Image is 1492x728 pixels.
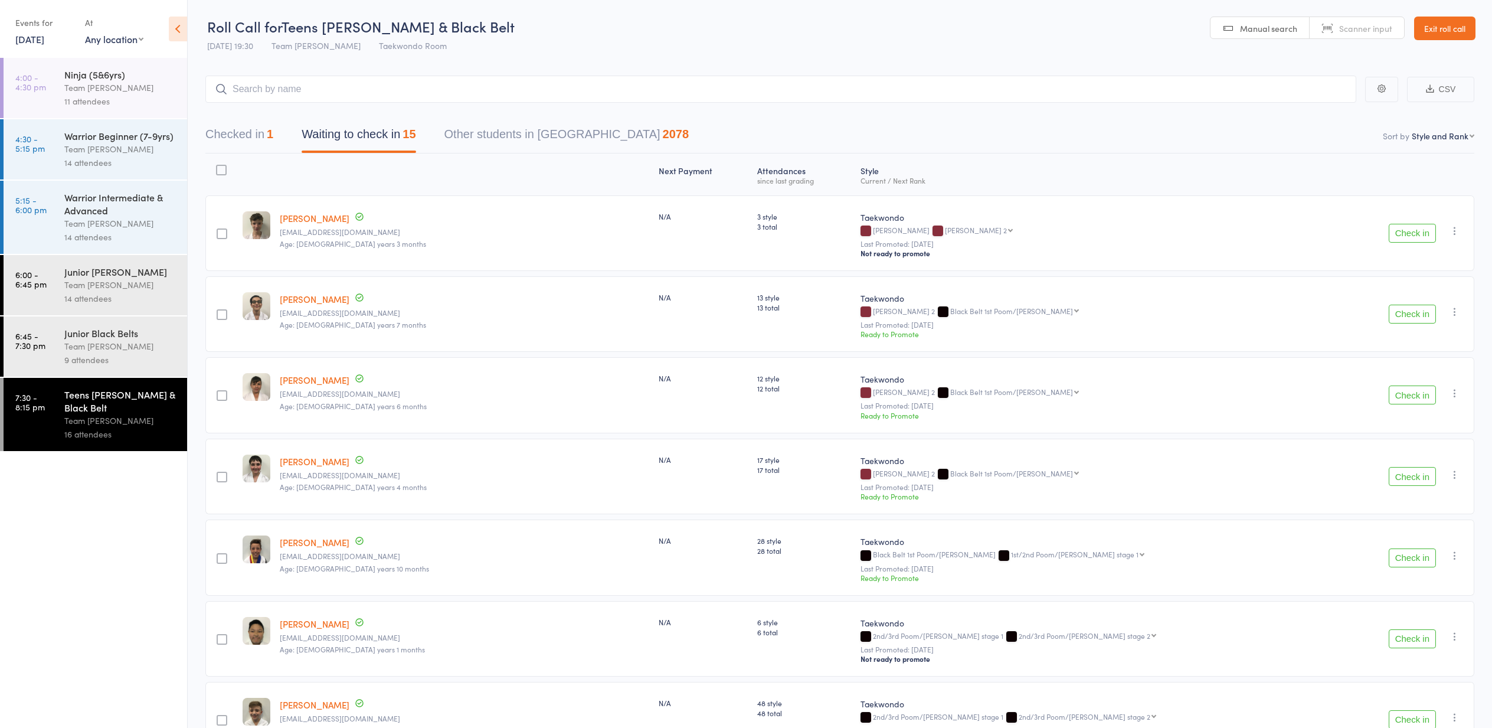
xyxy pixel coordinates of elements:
[860,455,1329,466] div: Taekwondo
[280,374,349,386] a: [PERSON_NAME]
[280,309,649,317] small: lellul2000@hotmail.com
[64,230,177,244] div: 14 attendees
[945,226,1007,234] div: [PERSON_NAME] 2
[950,307,1073,315] div: Black Belt 1st Poom/[PERSON_NAME]
[757,221,851,231] span: 3 total
[659,373,748,383] div: N/A
[1389,224,1436,243] button: Check in
[860,654,1329,664] div: Not ready to promote
[4,316,187,377] a: 6:45 -7:30 pmJunior Black BeltsTeam [PERSON_NAME]9 attendees
[205,122,273,153] button: Checked in1
[4,181,187,254] a: 5:15 -6:00 pmWarrior Intermediate & AdvancedTeam [PERSON_NAME]14 attendees
[64,129,177,142] div: Warrior Beginner (7-9yrs)
[757,708,851,718] span: 48 total
[302,122,415,153] button: Waiting to check in15
[243,292,270,320] img: image1621588440.png
[659,698,748,708] div: N/A
[243,698,270,726] img: image1553583072.png
[1389,386,1436,404] button: Check in
[280,228,649,236] small: shandsaker@gmail.com
[280,536,349,549] a: [PERSON_NAME]
[757,455,851,465] span: 17 style
[1389,549,1436,567] button: Check in
[860,249,1329,258] div: Not ready to promote
[205,76,1356,103] input: Search by name
[860,226,1329,236] div: [PERSON_NAME]
[1011,550,1138,558] div: 1st/2nd Poom/[PERSON_NAME] stage 1
[757,177,851,184] div: since last grading
[15,13,73,32] div: Events for
[444,122,689,153] button: Other students in [GEOGRAPHIC_DATA]2078
[654,159,752,190] div: Next Payment
[280,563,429,573] span: Age: [DEMOGRAPHIC_DATA] years 10 months
[860,573,1329,583] div: Ready to Promote
[860,491,1329,501] div: Ready to Promote
[860,321,1329,329] small: Last Promoted: [DATE]
[64,81,177,94] div: Team [PERSON_NAME]
[1019,632,1150,639] div: 2nd/3rd Poom/[PERSON_NAME] stage 2
[243,455,270,482] img: image1617176625.png
[280,698,349,711] a: [PERSON_NAME]
[243,373,270,401] img: image1605254763.png
[757,292,851,302] span: 13 style
[950,388,1073,396] div: Black Belt 1st Poom/[PERSON_NAME]
[280,455,349,468] a: [PERSON_NAME]
[1383,130,1409,142] label: Sort by
[64,191,177,217] div: Warrior Intermediate & Advanced
[64,94,177,108] div: 11 attendees
[757,617,851,627] span: 6 style
[860,177,1329,184] div: Current / Next Rank
[64,427,177,441] div: 16 attendees
[860,698,1329,710] div: Taekwondo
[243,536,270,563] img: image1552632551.png
[1389,305,1436,324] button: Check in
[280,319,426,329] span: Age: [DEMOGRAPHIC_DATA] years 7 months
[64,68,177,81] div: Ninja (5&6yrs)
[860,645,1329,654] small: Last Promoted: [DATE]
[757,373,851,383] span: 12 style
[752,159,856,190] div: Atten­dances
[15,73,46,92] time: 4:00 - 4:30 pm
[280,401,427,411] span: Age: [DEMOGRAPHIC_DATA] years 6 months
[1019,713,1150,720] div: 2nd/3rd Poom/[PERSON_NAME] stage 2
[207,40,253,51] span: [DATE] 19:30
[280,714,649,723] small: dennisdamjan@bigpond.com
[757,536,851,546] span: 28 style
[15,393,45,412] time: 7:30 - 8:15 pm
[860,211,1329,223] div: Taekwondo
[757,465,851,475] span: 17 total
[860,307,1329,317] div: [PERSON_NAME] 2
[64,278,177,292] div: Team [PERSON_NAME]
[280,552,649,560] small: maryannperri@gmail.com
[860,564,1329,573] small: Last Promoted: [DATE]
[280,471,649,479] small: anniestudd@gmail.com
[757,698,851,708] span: 48 style
[659,536,748,546] div: N/A
[860,536,1329,547] div: Taekwondo
[15,195,47,214] time: 5:15 - 6:00 pm
[860,632,1329,642] div: 2nd/3rd Poom/[PERSON_NAME] stage 1
[663,128,689,141] div: 2078
[280,212,349,224] a: [PERSON_NAME]
[280,482,427,492] span: Age: [DEMOGRAPHIC_DATA] years 4 months
[659,617,748,627] div: N/A
[64,142,177,156] div: Team [PERSON_NAME]
[860,469,1329,479] div: [PERSON_NAME] 2
[757,302,851,312] span: 13 total
[860,388,1329,398] div: [PERSON_NAME] 2
[243,211,270,239] img: image1639554213.png
[1414,17,1475,40] a: Exit roll call
[282,17,515,36] span: Teens [PERSON_NAME] & Black Belt
[64,339,177,353] div: Team [PERSON_NAME]
[860,373,1329,385] div: Taekwondo
[860,483,1329,491] small: Last Promoted: [DATE]
[243,617,270,645] img: image1560325656.png
[1240,22,1297,34] span: Manual search
[659,211,748,221] div: N/A
[1339,22,1392,34] span: Scanner input
[267,128,273,141] div: 1
[64,353,177,367] div: 9 attendees
[1412,130,1468,142] div: Style and Rank
[860,401,1329,410] small: Last Promoted: [DATE]
[64,388,177,414] div: Teens [PERSON_NAME] & Black Belt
